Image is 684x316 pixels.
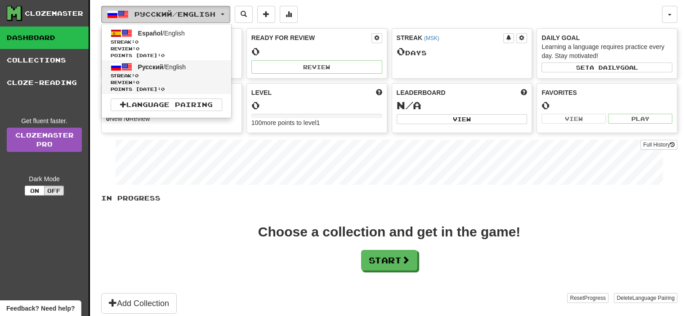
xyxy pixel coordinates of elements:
[258,225,520,239] div: Choose a collection and get in the game!
[541,100,672,111] div: 0
[632,295,675,301] span: Language Pairing
[397,114,528,124] button: View
[397,99,421,111] span: N/A
[135,73,139,78] span: 0
[101,6,230,23] button: Русский/English
[111,39,222,45] span: Streak:
[614,293,677,303] button: DeleteLanguage Pairing
[44,186,64,196] button: Off
[257,6,275,23] button: Add sentence to collection
[111,79,222,86] span: Review: 0
[111,98,222,111] a: Language Pairing
[251,60,382,74] button: Review
[106,115,110,122] strong: 0
[397,88,446,97] span: Leaderboard
[101,293,177,314] button: Add Collection
[7,174,82,183] div: Dark Mode
[7,116,82,125] div: Get fluent faster.
[111,72,222,79] span: Streak:
[102,60,231,94] a: Русский/EnglishStreak:0 Review:0Points [DATE]:0
[590,64,620,71] span: a daily
[126,115,130,122] strong: 0
[138,63,186,71] span: / English
[134,10,215,18] span: Русский / English
[541,114,606,124] button: View
[567,293,608,303] button: ResetProgress
[251,88,272,97] span: Level
[584,295,606,301] span: Progress
[102,27,231,60] a: Español/EnglishStreak:0 Review:0Points [DATE]:0
[25,9,83,18] div: Clozemaster
[521,88,527,97] span: This week in points, UTC
[541,33,672,42] div: Daily Goal
[361,250,417,271] button: Start
[111,86,222,93] span: Points [DATE]: 0
[608,114,672,124] button: Play
[251,100,382,111] div: 0
[135,39,139,45] span: 0
[138,30,185,37] span: / English
[397,45,405,58] span: 0
[280,6,298,23] button: More stats
[106,114,237,123] div: New / Review
[251,118,382,127] div: 100 more points to level 1
[7,128,82,152] a: ClozemasterPro
[251,46,382,57] div: 0
[138,30,162,37] span: Español
[541,88,672,97] div: Favorites
[111,45,222,52] span: Review: 0
[640,140,677,150] button: Full History
[251,33,371,42] div: Ready for Review
[541,62,672,72] button: Seta dailygoal
[138,63,164,71] span: Русский
[397,46,528,58] div: Day s
[376,88,382,97] span: Score more points to level up
[111,52,222,59] span: Points [DATE]: 0
[25,186,45,196] button: On
[397,33,504,42] div: Streak
[101,194,677,203] p: In Progress
[235,6,253,23] button: Search sentences
[6,304,75,313] span: Open feedback widget
[424,35,439,41] a: (MSK)
[541,42,672,60] div: Learning a language requires practice every day. Stay motivated!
